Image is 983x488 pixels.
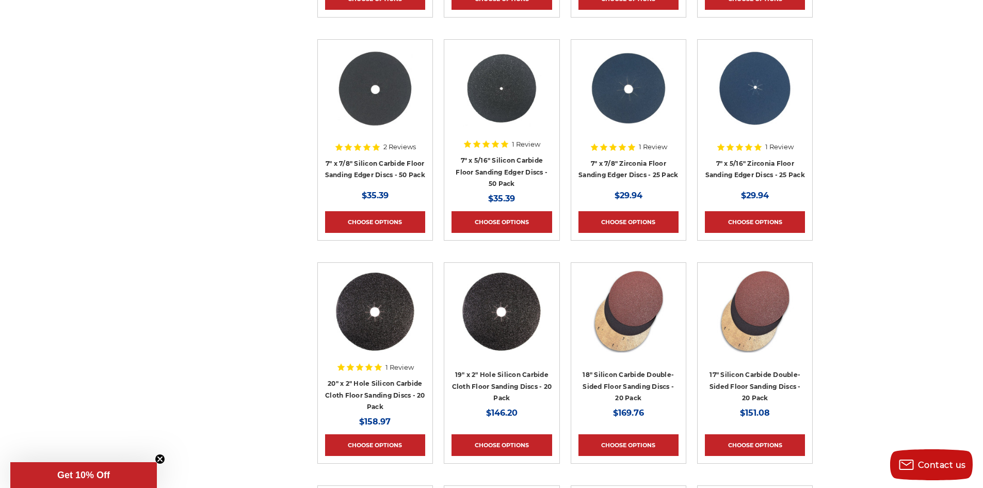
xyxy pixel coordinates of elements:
[512,141,540,148] span: 1 Review
[325,270,425,370] a: Silicon Carbide 20" x 2" Cloth Floor Sanding Discs
[578,47,679,147] a: Mercer 7" x 7/8" Hole Zirconia Floor Sanding Cloth Edger Disc
[452,270,552,370] a: Silicon Carbide 19" x 2" Cloth Floor Sanding Discs
[705,211,805,233] a: Choose Options
[583,371,674,402] a: 18" Silicon Carbide Double-Sided Floor Sanding Discs - 20 Pack
[10,462,157,488] div: Get 10% OffClose teaser
[456,156,547,187] a: 7" x 5/16" Silicon Carbide Floor Sanding Edger Discs - 50 Pack
[578,270,679,370] a: Silicon Carbide 18" Double-Sided Floor Sanding Discs
[452,47,552,147] a: 7" x 5/16" Silicon Carbide Floor Sanding Edger Disc Coarse
[890,449,973,480] button: Contact us
[486,408,518,418] span: $146.20
[615,191,642,200] span: $29.94
[488,194,515,203] span: $35.39
[452,211,552,233] a: Choose Options
[578,434,679,456] a: Choose Options
[705,160,805,179] a: 7" x 5/16" Zirconia Floor Sanding Edger Discs - 25 Pack
[334,270,416,353] img: Silicon Carbide 20" x 2" Cloth Floor Sanding Discs
[325,47,425,147] a: 7" x 7/8" Silicon Carbide Floor Sanding Edger Disc
[325,434,425,456] a: Choose Options
[325,160,425,179] a: 7" x 7/8" Silicon Carbide Floor Sanding Edger Discs - 50 Pack
[359,417,391,427] span: $158.97
[460,47,543,130] img: 7" x 5/16" Silicon Carbide Floor Sanding Edger Disc Coarse
[325,380,425,411] a: 20" x 2" Hole Silicon Carbide Cloth Floor Sanding Discs - 20 Pack
[613,408,644,418] span: $169.76
[714,47,796,130] img: Mercer 7" x 5/16" Hole Zirconia Floor Sanding Cloth Edger Disc
[639,144,667,150] span: 1 Review
[705,270,805,370] a: Silicon Carbide 17" Double-Sided Floor Sanding Discs
[714,270,796,353] img: Silicon Carbide 17" Double-Sided Floor Sanding Discs
[460,270,543,353] img: Silicon Carbide 19" x 2" Cloth Floor Sanding Discs
[452,371,552,402] a: 19" x 2" Hole Silicon Carbide Cloth Floor Sanding Discs - 20 Pack
[57,470,110,480] span: Get 10% Off
[383,144,416,150] span: 2 Reviews
[362,191,389,200] span: $35.39
[155,454,165,464] button: Close teaser
[765,144,794,150] span: 1 Review
[587,47,670,130] img: Mercer 7" x 7/8" Hole Zirconia Floor Sanding Cloth Edger Disc
[325,211,425,233] a: Choose Options
[452,434,552,456] a: Choose Options
[710,371,801,402] a: 17" Silicon Carbide Double-Sided Floor Sanding Discs - 20 Pack
[587,270,670,353] img: Silicon Carbide 18" Double-Sided Floor Sanding Discs
[705,434,805,456] a: Choose Options
[705,47,805,147] a: Mercer 7" x 5/16" Hole Zirconia Floor Sanding Cloth Edger Disc
[578,211,679,233] a: Choose Options
[578,160,678,179] a: 7" x 7/8" Zirconia Floor Sanding Edger Discs - 25 Pack
[918,460,966,470] span: Contact us
[741,191,769,200] span: $29.94
[385,364,414,371] span: 1 Review
[334,47,416,130] img: 7" x 7/8" Silicon Carbide Floor Sanding Edger Disc
[740,408,770,418] span: $151.08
